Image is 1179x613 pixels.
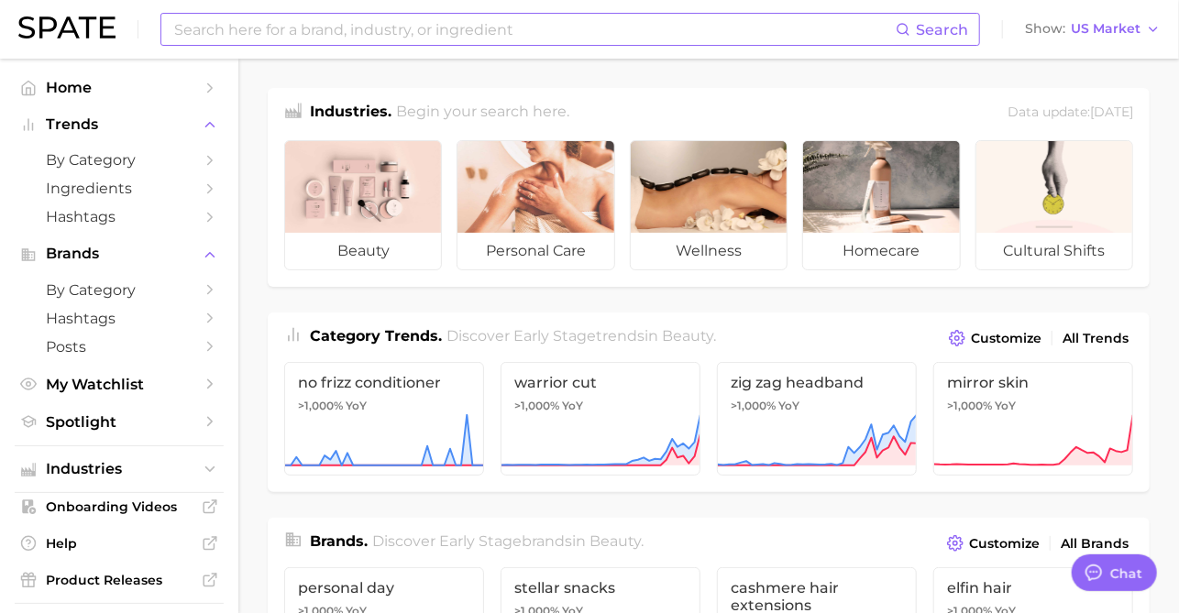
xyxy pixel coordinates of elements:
[46,281,193,299] span: by Category
[731,374,903,391] span: zig zag headband
[457,233,613,269] span: personal care
[630,140,788,270] a: wellness
[969,536,1040,552] span: Customize
[942,531,1044,556] button: Customize
[802,140,960,270] a: homecare
[46,310,193,327] span: Hashtags
[310,532,368,550] span: Brands .
[975,140,1133,270] a: cultural shifts
[46,572,193,588] span: Product Releases
[298,374,470,391] span: no frizz conditioner
[373,532,645,550] span: Discover Early Stage brands in .
[46,246,193,262] span: Brands
[1008,101,1133,126] div: Data update: [DATE]
[15,111,224,138] button: Trends
[310,327,442,345] span: Category Trends .
[15,493,224,520] a: Onboarding Videos
[663,327,714,345] span: beauty
[284,362,484,476] a: no frizz conditioner>1,000% YoY
[562,399,583,413] span: YoY
[46,413,193,431] span: Spotlight
[15,304,224,333] a: Hashtags
[1020,17,1165,41] button: ShowUS Market
[976,233,1132,269] span: cultural shifts
[46,116,193,133] span: Trends
[397,101,570,126] h2: Begin your search here.
[46,535,193,552] span: Help
[285,233,441,269] span: beauty
[1061,536,1129,552] span: All Brands
[1056,531,1133,556] a: All Brands
[778,399,799,413] span: YoY
[916,21,968,38] span: Search
[514,579,687,597] span: stellar snacks
[1025,24,1065,34] span: Show
[15,370,224,399] a: My Watchlist
[46,208,193,225] span: Hashtags
[46,498,193,515] span: Onboarding Videos
[298,399,343,412] span: >1,000%
[346,399,367,413] span: YoY
[15,333,224,361] a: Posts
[933,362,1133,476] a: mirror skin>1,000% YoY
[944,325,1046,351] button: Customize
[310,101,391,126] h1: Industries.
[457,140,614,270] a: personal care
[501,362,700,476] a: warrior cut>1,000% YoY
[298,579,470,597] span: personal day
[15,408,224,436] a: Spotlight
[947,399,992,412] span: >1,000%
[717,362,917,476] a: zig zag headband>1,000% YoY
[46,151,193,169] span: by Category
[284,140,442,270] a: beauty
[514,374,687,391] span: warrior cut
[15,174,224,203] a: Ingredients
[447,327,717,345] span: Discover Early Stage trends in .
[15,566,224,594] a: Product Releases
[631,233,787,269] span: wellness
[18,16,116,38] img: SPATE
[46,180,193,197] span: Ingredients
[15,240,224,268] button: Brands
[46,461,193,477] span: Industries
[947,374,1119,391] span: mirror skin
[514,399,559,412] span: >1,000%
[15,203,224,231] a: Hashtags
[971,331,1041,346] span: Customize
[15,146,224,174] a: by Category
[46,79,193,96] span: Home
[15,455,224,483] button: Industries
[172,14,896,45] input: Search here for a brand, industry, or ingredient
[46,338,193,356] span: Posts
[803,233,959,269] span: homecare
[731,399,776,412] span: >1,000%
[1063,331,1129,346] span: All Trends
[15,276,224,304] a: by Category
[15,530,224,557] a: Help
[590,532,642,550] span: beauty
[947,579,1119,597] span: elfin hair
[15,73,224,102] a: Home
[1071,24,1140,34] span: US Market
[1058,326,1133,351] a: All Trends
[995,399,1016,413] span: YoY
[46,376,193,393] span: My Watchlist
